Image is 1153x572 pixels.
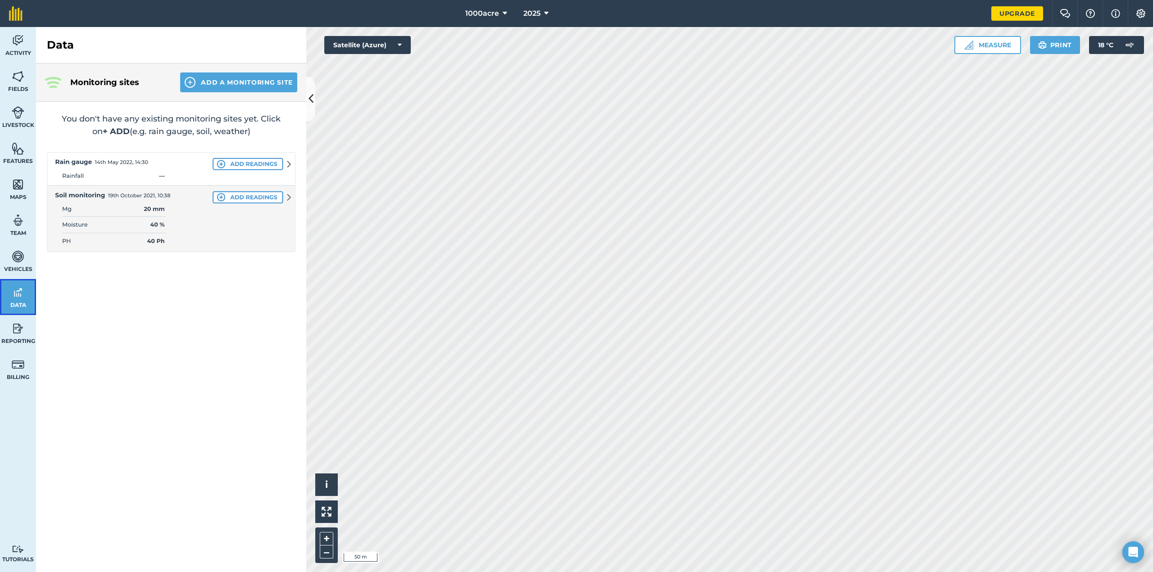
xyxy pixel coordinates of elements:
[1122,541,1144,563] div: Open Intercom Messenger
[1030,36,1080,54] button: Print
[320,545,333,558] button: –
[9,6,23,21] img: fieldmargin Logo
[1135,9,1146,18] img: A cog icon
[523,8,540,19] span: 2025
[12,34,24,47] img: svg+xml;base64,PD94bWwgdmVyc2lvbj0iMS4wIiBlbmNvZGluZz0idXRmLTgiPz4KPCEtLSBHZW5lcmF0b3I6IEFkb2JlIE...
[12,286,24,299] img: svg+xml;base64,PD94bWwgdmVyc2lvbj0iMS4wIiBlbmNvZGluZz0idXRmLTgiPz4KPCEtLSBHZW5lcmF0b3I6IEFkb2JlIE...
[1085,9,1096,18] img: A question mark icon
[103,126,130,136] strong: + ADD
[12,250,24,263] img: svg+xml;base64,PD94bWwgdmVyc2lvbj0iMS4wIiBlbmNvZGluZz0idXRmLTgiPz4KPCEtLSBHZW5lcmF0b3I6IEFkb2JlIE...
[964,41,973,50] img: Ruler icon
[45,77,61,88] img: Three radiating wave signals
[1038,40,1047,50] img: svg+xml;base64,PHN2ZyB4bWxucz0iaHR0cDovL3d3dy53My5vcmcvMjAwMC9zdmciIHdpZHRoPSIxOSIgaGVpZ2h0PSIyNC...
[47,38,74,52] h2: Data
[12,106,24,119] img: svg+xml;base64,PD94bWwgdmVyc2lvbj0iMS4wIiBlbmNvZGluZz0idXRmLTgiPz4KPCEtLSBHZW5lcmF0b3I6IEFkb2JlIE...
[12,142,24,155] img: svg+xml;base64,PHN2ZyB4bWxucz0iaHR0cDovL3d3dy53My5vcmcvMjAwMC9zdmciIHdpZHRoPSI1NiIgaGVpZ2h0PSI2MC...
[324,36,411,54] button: Satellite (Azure)
[12,358,24,371] img: svg+xml;base64,PD94bWwgdmVyc2lvbj0iMS4wIiBlbmNvZGluZz0idXRmLTgiPz4KPCEtLSBHZW5lcmF0b3I6IEFkb2JlIE...
[465,8,499,19] span: 1000acre
[12,322,24,335] img: svg+xml;base64,PD94bWwgdmVyc2lvbj0iMS4wIiBlbmNvZGluZz0idXRmLTgiPz4KPCEtLSBHZW5lcmF0b3I6IEFkb2JlIE...
[1111,8,1120,19] img: svg+xml;base64,PHN2ZyB4bWxucz0iaHR0cDovL3d3dy53My5vcmcvMjAwMC9zdmciIHdpZHRoPSIxNyIgaGVpZ2h0PSIxNy...
[320,532,333,545] button: +
[70,76,166,89] h4: Monitoring sites
[1060,9,1071,18] img: Two speech bubbles overlapping with the left bubble in the forefront
[12,214,24,227] img: svg+xml;base64,PD94bWwgdmVyc2lvbj0iMS4wIiBlbmNvZGluZz0idXRmLTgiPz4KPCEtLSBHZW5lcmF0b3I6IEFkb2JlIE...
[12,545,24,554] img: svg+xml;base64,PD94bWwgdmVyc2lvbj0iMS4wIiBlbmNvZGluZz0idXRmLTgiPz4KPCEtLSBHZW5lcmF0b3I6IEFkb2JlIE...
[325,479,328,490] span: i
[954,36,1021,54] button: Measure
[991,6,1043,21] a: Upgrade
[12,178,24,191] img: svg+xml;base64,PHN2ZyB4bWxucz0iaHR0cDovL3d3dy53My5vcmcvMjAwMC9zdmciIHdpZHRoPSI1NiIgaGVpZ2h0PSI2MC...
[1089,36,1144,54] button: 18 °C
[322,507,331,517] img: Four arrows, one pointing top left, one top right, one bottom right and the last bottom left
[185,77,195,88] img: svg+xml;base64,PHN2ZyB4bWxucz0iaHR0cDovL3d3dy53My5vcmcvMjAwMC9zdmciIHdpZHRoPSIxNCIgaGVpZ2h0PSIyNC...
[1098,36,1113,54] span: 18 ° C
[315,473,338,496] button: i
[12,70,24,83] img: svg+xml;base64,PHN2ZyB4bWxucz0iaHR0cDovL3d3dy53My5vcmcvMjAwMC9zdmciIHdpZHRoPSI1NiIgaGVpZ2h0PSI2MC...
[47,113,295,138] h2: You don't have any existing monitoring sites yet. Click on (e.g. rain gauge, soil, weather)
[180,72,297,92] button: Add a Monitoring Site
[1121,36,1139,54] img: svg+xml;base64,PD94bWwgdmVyc2lvbj0iMS4wIiBlbmNvZGluZz0idXRmLTgiPz4KPCEtLSBHZW5lcmF0b3I6IEFkb2JlIE...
